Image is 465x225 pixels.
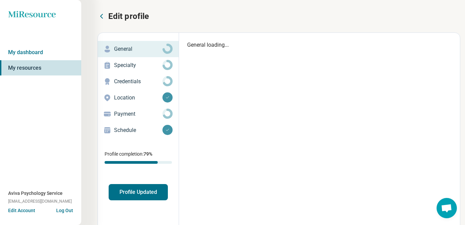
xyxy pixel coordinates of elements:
p: Location [114,94,162,102]
span: 79 % [143,151,152,157]
button: Log Out [56,207,73,212]
p: Schedule [114,126,162,134]
span: [EMAIL_ADDRESS][DOMAIN_NAME] [8,198,72,204]
p: Edit profile [108,11,149,22]
button: Profile Updated [109,184,168,200]
div: Profile completion: [98,147,179,168]
p: General [114,45,162,53]
p: Credentials [114,77,162,86]
button: Edit profile [97,11,149,22]
a: Credentials [98,73,179,90]
a: General [98,41,179,57]
div: Profile completion [105,161,172,164]
a: Specialty [98,57,179,73]
a: Location [98,90,179,106]
p: Specialty [114,61,162,69]
div: Open chat [437,198,457,218]
p: Payment [114,110,162,118]
a: Schedule [98,122,179,138]
div: General loading... [179,33,460,57]
a: Payment [98,106,179,122]
button: Edit Account [8,207,35,214]
span: Aviva Psychology Service [8,190,63,197]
